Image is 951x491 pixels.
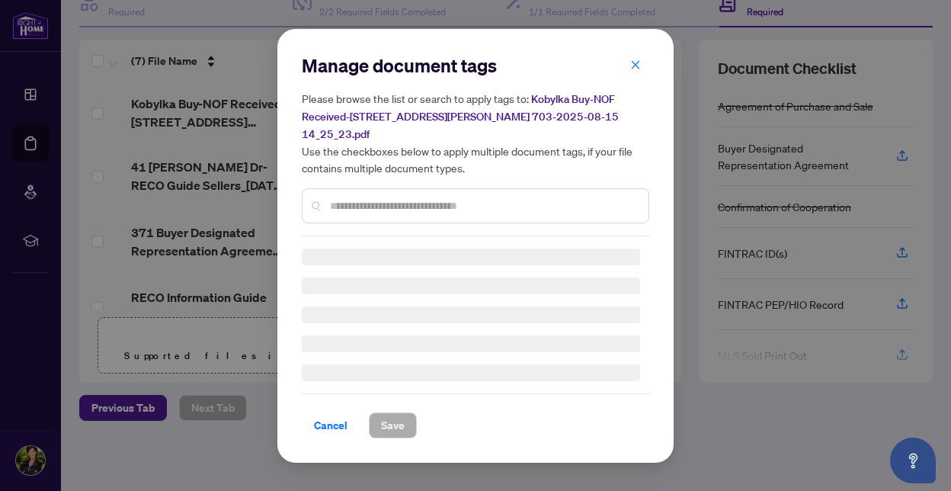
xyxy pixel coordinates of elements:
[302,90,649,176] h5: Please browse the list or search to apply tags to: Use the checkboxes below to apply multiple doc...
[302,412,360,438] button: Cancel
[890,438,936,483] button: Open asap
[302,53,649,78] h2: Manage document tags
[369,412,417,438] button: Save
[302,92,619,141] span: Kobylka Buy-NOF Received-[STREET_ADDRESS][PERSON_NAME] 703-2025-08-15 14_25_23.pdf
[630,59,641,69] span: close
[314,413,347,438] span: Cancel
